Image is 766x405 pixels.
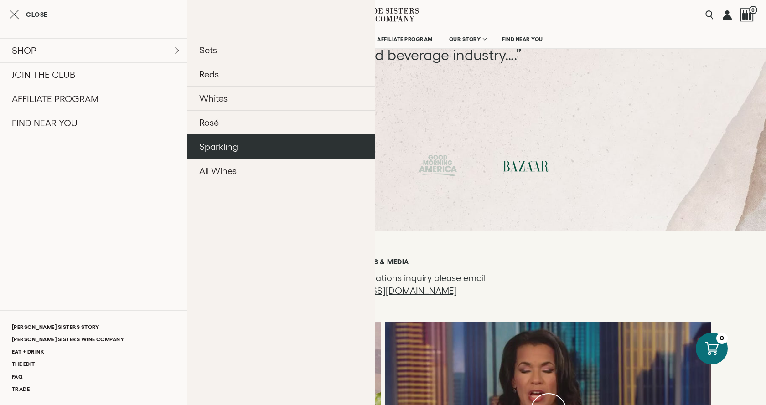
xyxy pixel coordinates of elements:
a: FIND NEAR YOU [496,30,549,48]
a: Reds [187,62,375,86]
button: Close cart [9,9,47,20]
p: If you have a Public Relations inquiry please email [255,272,511,297]
a: OUR STORY [443,30,492,48]
span: 0 [749,6,757,14]
div: 0 [716,333,728,344]
a: AFFILIATE PROGRAM [371,30,439,48]
a: [EMAIL_ADDRESS][DOMAIN_NAME] [309,286,457,296]
span: OUR STORY [449,36,481,42]
a: Whites [187,86,375,110]
span: FIND NEAR YOU [502,36,543,42]
a: Sparkling [187,134,375,159]
a: Sets [187,38,375,62]
a: All Wines [187,159,375,183]
a: Rosé [187,110,375,134]
span: Close [26,11,47,18]
span: AFFILIATE PROGRAM [377,36,433,42]
h6: Press & media [109,258,657,266]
